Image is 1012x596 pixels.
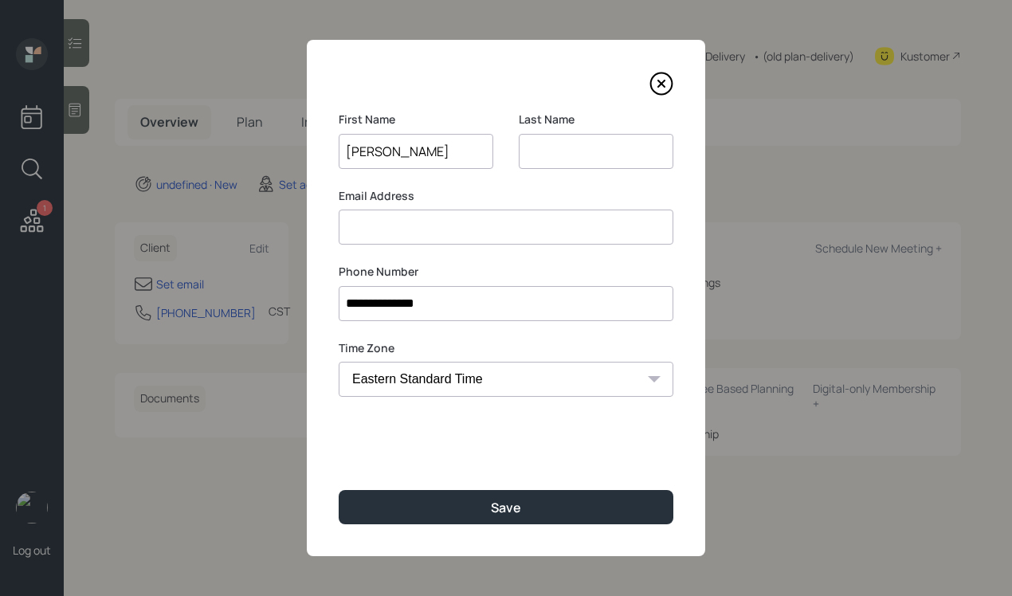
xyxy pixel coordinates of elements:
label: Email Address [339,188,673,204]
label: First Name [339,112,493,127]
label: Last Name [519,112,673,127]
label: Phone Number [339,264,673,280]
div: Save [491,499,521,516]
label: Time Zone [339,340,673,356]
button: Save [339,490,673,524]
